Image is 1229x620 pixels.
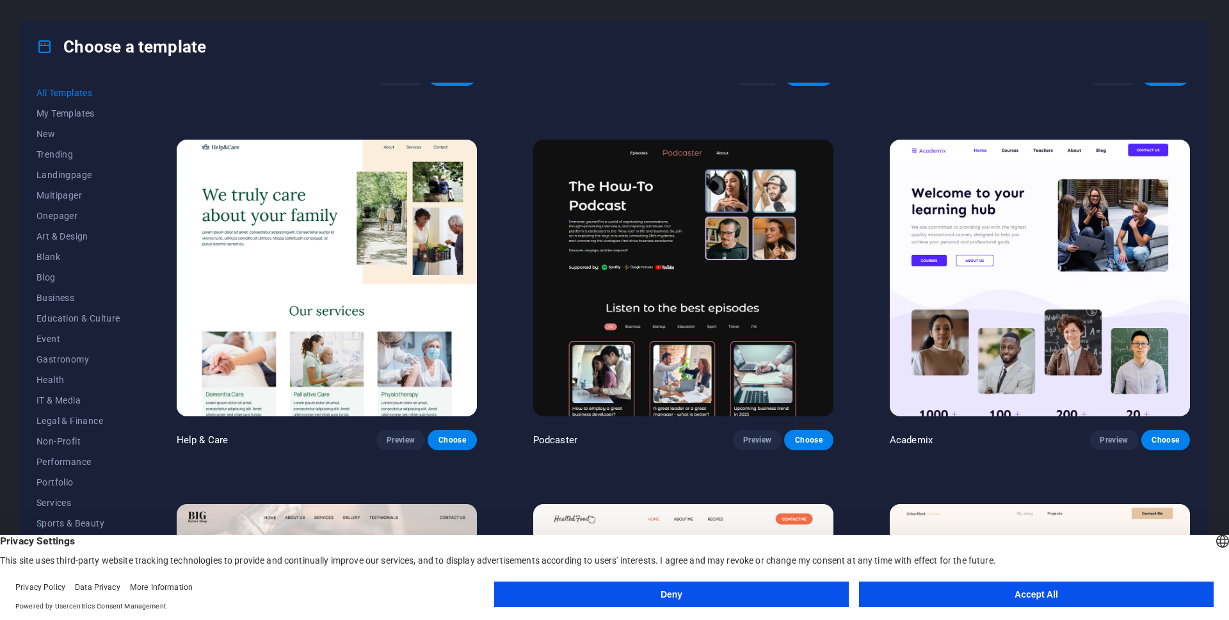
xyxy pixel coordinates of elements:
[890,140,1190,416] img: Academix
[177,140,477,416] img: Help & Care
[36,457,120,467] span: Performance
[36,370,120,390] button: Health
[36,247,120,267] button: Blank
[733,430,782,450] button: Preview
[36,170,120,180] span: Landingpage
[36,124,120,144] button: New
[784,430,833,450] button: Choose
[36,37,206,57] h4: Choose a template
[36,354,120,364] span: Gastronomy
[177,434,229,446] p: Help & Care
[36,472,120,493] button: Portfolio
[1141,430,1190,450] button: Choose
[36,231,120,241] span: Art & Design
[794,435,823,445] span: Choose
[36,436,120,446] span: Non-Profit
[36,206,120,226] button: Onepager
[36,267,120,288] button: Blog
[36,534,120,554] button: Trades
[36,272,120,282] span: Blog
[36,144,120,165] button: Trending
[36,293,120,303] span: Business
[36,308,120,329] button: Education & Culture
[387,435,415,445] span: Preview
[36,518,120,528] span: Sports & Beauty
[36,431,120,452] button: Non-Profit
[743,435,771,445] span: Preview
[36,334,120,344] span: Event
[1100,435,1128,445] span: Preview
[533,140,833,416] img: Podcaster
[36,149,120,159] span: Trending
[533,434,577,446] p: Podcaster
[36,103,120,124] button: My Templates
[36,129,120,139] span: New
[36,313,120,323] span: Education & Culture
[36,185,120,206] button: Multipager
[428,430,476,450] button: Choose
[36,108,120,118] span: My Templates
[1089,430,1138,450] button: Preview
[438,435,466,445] span: Choose
[36,477,120,487] span: Portfolio
[36,288,120,308] button: Business
[36,498,120,508] span: Services
[36,165,120,185] button: Landingpage
[36,513,120,534] button: Sports & Beauty
[36,83,120,103] button: All Templates
[36,349,120,370] button: Gastronomy
[36,493,120,513] button: Services
[36,329,120,349] button: Event
[1152,435,1180,445] span: Choose
[36,226,120,247] button: Art & Design
[376,430,425,450] button: Preview
[890,434,933,446] p: Academix
[36,88,120,98] span: All Templates
[36,252,120,262] span: Blank
[36,375,120,385] span: Health
[36,411,120,431] button: Legal & Finance
[36,395,120,405] span: IT & Media
[36,190,120,200] span: Multipager
[36,452,120,472] button: Performance
[36,211,120,221] span: Onepager
[36,416,120,426] span: Legal & Finance
[36,390,120,411] button: IT & Media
